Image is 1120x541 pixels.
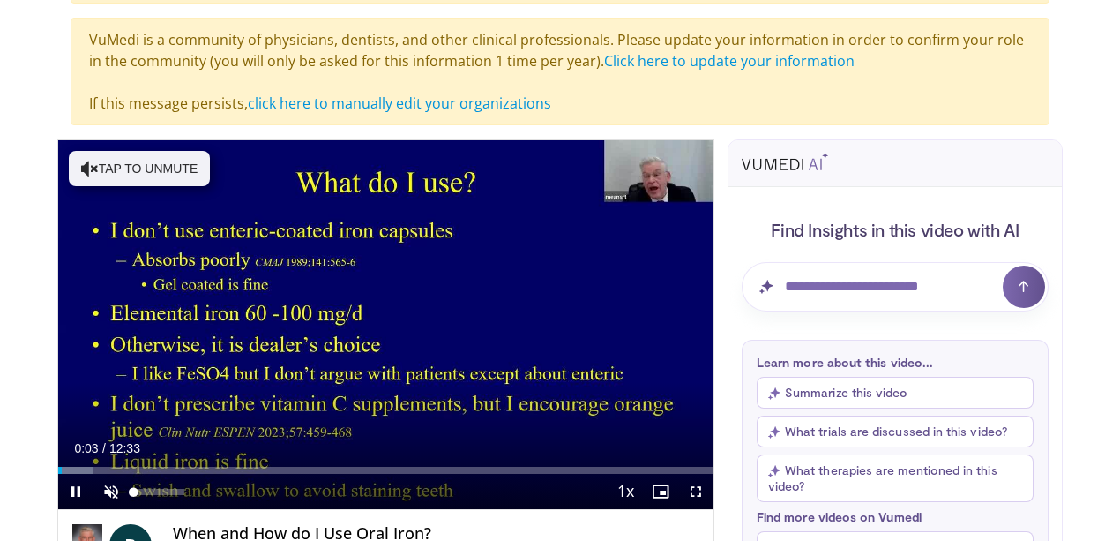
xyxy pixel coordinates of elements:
button: Tap to unmute [69,151,210,186]
button: What trials are discussed in this video? [757,416,1034,447]
button: Enable picture-in-picture mode [643,474,678,509]
div: Progress Bar [58,467,713,474]
span: 12:33 [109,441,140,455]
a: Click here to update your information [604,51,855,71]
button: Playback Rate [608,474,643,509]
button: Pause [58,474,93,509]
div: VuMedi is a community of physicians, dentists, and other clinical professionals. Please update yo... [71,18,1049,125]
h4: Find Insights in this video with AI [742,218,1049,241]
video-js: Video Player [58,140,713,510]
button: Fullscreen [678,474,713,509]
div: Volume Level [133,489,183,495]
a: click here to manually edit your organizations [248,94,551,113]
input: Question for AI [742,262,1049,312]
p: Learn more about this video... [757,355,1034,370]
p: Find more videos on Vumedi [757,509,1034,524]
span: / [102,441,106,455]
img: vumedi-ai-logo.svg [742,153,828,170]
span: 0:03 [74,441,98,455]
button: Unmute [93,474,129,509]
button: What therapies are mentioned in this video? [757,455,1034,502]
button: Summarize this video [757,377,1034,409]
